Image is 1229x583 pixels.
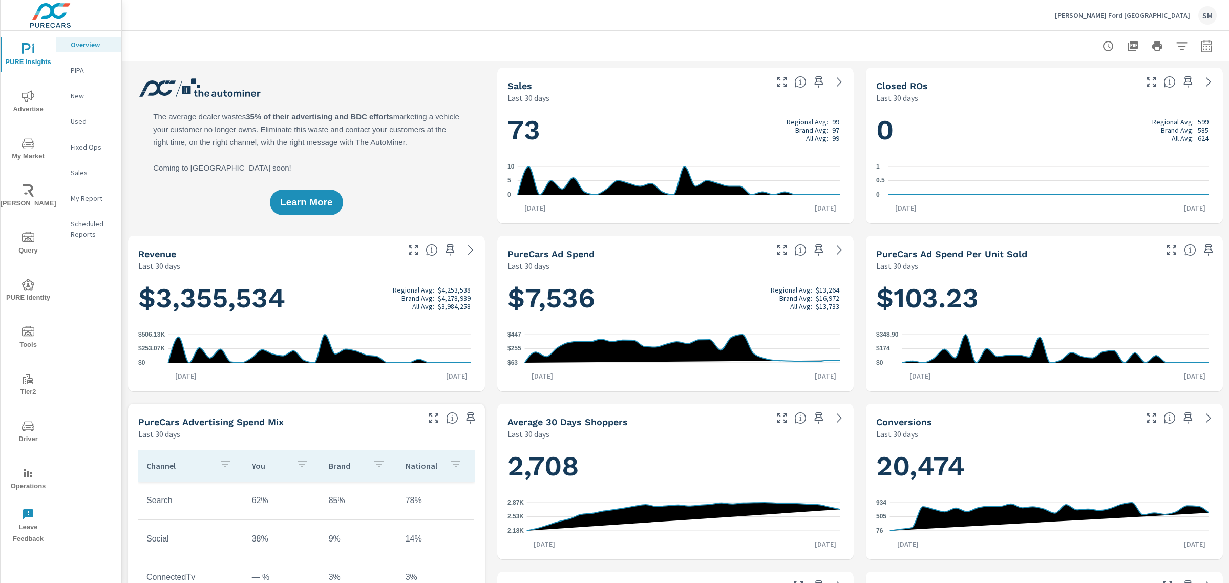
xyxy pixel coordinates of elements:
[438,294,471,302] p: $4,278,939
[1163,242,1180,258] button: Make Fullscreen
[1180,74,1196,90] span: Save this to your personalized report
[138,248,176,259] h5: Revenue
[1198,118,1209,126] p: 599
[816,286,839,294] p: $13,264
[1196,36,1217,56] button: Select Date Range
[4,373,53,398] span: Tier2
[787,118,828,126] p: Regional Avg:
[808,371,843,381] p: [DATE]
[252,461,288,471] p: You
[4,90,53,115] span: Advertise
[442,242,458,258] span: Save this to your personalized report
[1143,74,1159,90] button: Make Fullscreen
[138,331,165,338] text: $506.13K
[795,126,828,134] p: Brand Avg:
[1200,242,1217,258] span: Save this to your personalized report
[393,286,434,294] p: Regional Avg:
[71,193,113,203] p: My Report
[507,345,521,352] text: $255
[507,113,844,148] h1: 73
[56,139,121,155] div: Fixed Ops
[71,168,113,178] p: Sales
[138,428,180,440] p: Last 30 days
[816,302,839,310] p: $13,733
[790,302,812,310] p: All Avg:
[526,539,562,549] p: [DATE]
[4,184,53,210] span: [PERSON_NAME]
[280,198,332,207] span: Learn More
[1143,410,1159,426] button: Make Fullscreen
[401,294,434,302] p: Brand Avg:
[517,203,553,213] p: [DATE]
[794,244,807,256] span: Total cost of media for all PureCars channels for the selected dealership group over the selected...
[832,126,839,134] p: 97
[1163,76,1176,88] span: Number of Repair Orders Closed by the selected dealership group over the selected time range. [So...
[4,43,53,68] span: PURE Insights
[4,137,53,162] span: My Market
[832,134,839,142] p: 99
[138,345,165,352] text: $253.07K
[138,281,475,316] h1: $3,355,534
[138,488,244,513] td: Search
[4,279,53,304] span: PURE Identity
[507,80,532,91] h5: Sales
[876,359,883,366] text: $0
[438,286,471,294] p: $4,253,538
[876,417,932,427] h5: Conversions
[270,190,343,215] button: Learn More
[888,203,924,213] p: [DATE]
[876,163,880,170] text: 1
[56,88,121,103] div: New
[1163,412,1176,424] span: The number of dealer-specified goals completed by a visitor. [Source: This data is provided by th...
[876,260,918,272] p: Last 30 days
[794,76,807,88] span: Number of vehicles sold by the dealership over the selected date range. [Source: This data is sou...
[771,286,812,294] p: Regional Avg:
[406,461,441,471] p: National
[138,359,145,366] text: $0
[329,461,365,471] p: Brand
[146,461,211,471] p: Channel
[56,165,121,180] div: Sales
[507,417,628,427] h5: Average 30 Days Shoppers
[507,177,511,184] text: 5
[524,371,560,381] p: [DATE]
[831,74,847,90] a: See more details in report
[4,420,53,445] span: Driver
[507,281,844,316] h1: $7,536
[507,331,521,338] text: $447
[774,74,790,90] button: Make Fullscreen
[816,294,839,302] p: $16,972
[876,513,886,520] text: 505
[811,242,827,258] span: Save this to your personalized report
[397,526,474,552] td: 14%
[71,65,113,75] p: PIPA
[507,449,844,484] h1: 2,708
[321,488,397,513] td: 85%
[1122,36,1143,56] button: "Export Report to PDF"
[1055,11,1190,20] p: [PERSON_NAME] Ford [GEOGRAPHIC_DATA]
[806,134,828,142] p: All Avg:
[462,410,479,426] span: Save this to your personalized report
[405,242,421,258] button: Make Fullscreen
[438,302,471,310] p: $3,984,258
[56,191,121,206] div: My Report
[244,526,321,552] td: 38%
[831,410,847,426] a: See more details in report
[1177,371,1213,381] p: [DATE]
[1198,126,1209,134] p: 585
[71,39,113,50] p: Overview
[138,417,284,427] h5: PureCars Advertising Spend Mix
[1200,74,1217,90] a: See more details in report
[71,91,113,101] p: New
[876,345,890,352] text: $174
[507,499,524,506] text: 2.87K
[902,371,938,381] p: [DATE]
[832,118,839,126] p: 99
[462,242,479,258] a: See more details in report
[811,410,827,426] span: Save this to your personalized report
[774,242,790,258] button: Make Fullscreen
[56,216,121,242] div: Scheduled Reports
[876,92,918,104] p: Last 30 days
[890,539,926,549] p: [DATE]
[876,527,883,534] text: 76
